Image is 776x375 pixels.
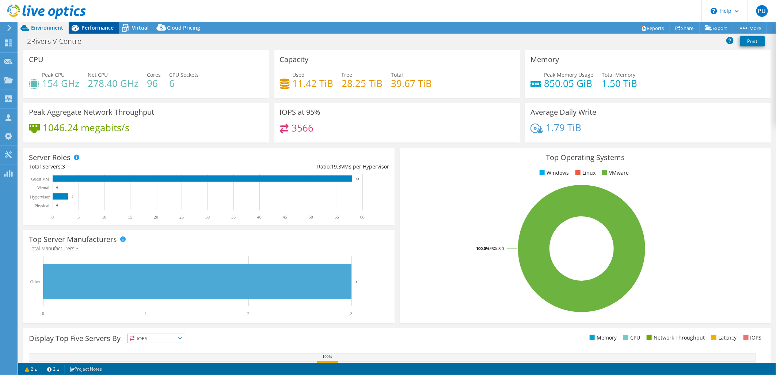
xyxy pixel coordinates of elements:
[43,124,129,132] h4: 1046.24 megabits/s
[29,108,154,116] h3: Peak Aggregate Network Throughput
[280,56,309,64] h3: Capacity
[145,311,147,316] text: 1
[29,163,209,171] div: Total Servers:
[128,215,132,220] text: 15
[31,177,49,182] text: Guest VM
[670,22,700,34] a: Share
[544,71,593,78] span: Peak Memory Usage
[76,245,79,252] span: 3
[360,215,365,220] text: 60
[740,36,765,46] a: Print
[52,215,54,220] text: 0
[34,203,49,208] text: Physical
[31,24,63,31] span: Environment
[405,154,765,162] h3: Top Operating Systems
[293,79,334,87] h4: 11.42 TiB
[147,71,161,78] span: Cores
[635,22,670,34] a: Reports
[574,169,596,177] li: Linux
[350,311,353,316] text: 3
[88,79,138,87] h4: 278.40 GHz
[169,71,199,78] span: CPU Sockets
[544,79,593,87] h4: 850.05 GiB
[29,245,389,253] h4: Total Manufacturers:
[42,364,65,374] a: 2
[29,154,71,162] h3: Server Roles
[355,280,357,284] text: 3
[293,71,305,78] span: Used
[530,56,559,64] h3: Memory
[391,79,432,87] h4: 39.67 TiB
[742,334,762,342] li: IOPS
[56,204,58,207] text: 0
[621,334,640,342] li: CPU
[711,8,717,14] svg: \n
[88,71,108,78] span: Net CPU
[699,22,733,34] a: Export
[56,186,58,189] text: 0
[530,108,596,116] h3: Average Daily Write
[37,185,50,190] text: Virtual
[29,56,43,64] h3: CPU
[546,124,581,132] h4: 1.79 TiB
[209,163,389,171] div: Ratio: VMs per Hypervisor
[247,311,250,316] text: 2
[132,24,149,31] span: Virtual
[30,194,50,200] text: Hypervisor
[335,215,339,220] text: 55
[29,235,117,243] h3: Top Server Manufacturers
[147,79,161,87] h4: 96
[30,279,40,284] text: Other
[645,334,705,342] li: Network Throughput
[169,79,199,87] h4: 6
[77,215,80,220] text: 5
[72,195,73,198] text: 3
[128,334,185,343] span: IOPS
[280,108,321,116] h3: IOPS at 95%
[342,79,383,87] h4: 28.25 TiB
[323,354,332,359] text: 100%
[42,79,79,87] h4: 154 GHz
[283,215,287,220] text: 45
[64,364,107,374] a: Project Notes
[81,24,114,31] span: Performance
[602,79,637,87] h4: 1.50 TiB
[205,215,210,220] text: 30
[756,5,768,17] span: PU
[257,215,262,220] text: 40
[391,71,403,78] span: Total
[710,334,737,342] li: Latency
[42,71,65,78] span: Peak CPU
[24,37,93,45] h1: 2Rivers V-Centre
[309,215,313,220] text: 50
[733,22,767,34] a: More
[588,334,617,342] li: Memory
[42,311,44,316] text: 0
[154,215,158,220] text: 20
[602,71,635,78] span: Total Memory
[179,215,184,220] text: 25
[331,163,341,170] span: 19.3
[102,215,106,220] text: 10
[342,71,353,78] span: Free
[600,169,629,177] li: VMware
[476,246,490,251] tspan: 100.0%
[62,163,65,170] span: 3
[490,246,504,251] tspan: ESXi 8.0
[292,124,313,132] h4: 3566
[538,169,569,177] li: Windows
[356,177,360,181] text: 58
[20,364,42,374] a: 2
[167,24,200,31] span: Cloud Pricing
[231,215,236,220] text: 35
